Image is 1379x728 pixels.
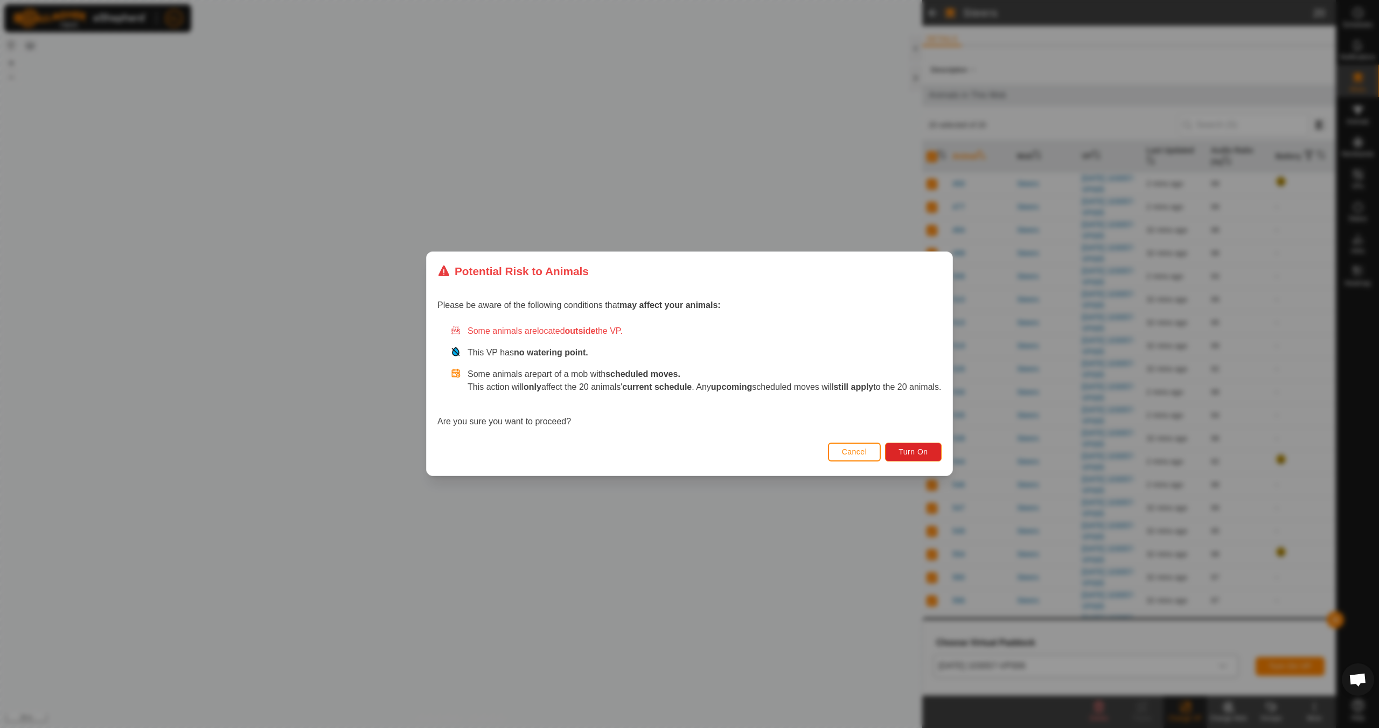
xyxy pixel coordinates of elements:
strong: no watering point. [514,348,588,358]
span: Turn On [899,448,928,457]
strong: current schedule [623,383,692,392]
div: Some animals are [450,325,942,338]
strong: outside [565,327,596,336]
div: Potential Risk to Animals [437,263,589,279]
div: Are you sure you want to proceed? [437,325,942,429]
strong: still apply [834,383,874,392]
span: part of a mob with [537,370,680,379]
strong: upcoming [711,383,752,392]
strong: may affect your animals: [619,301,721,310]
span: Cancel [842,448,867,457]
div: Open chat [1342,663,1374,696]
span: located the VP. [537,327,623,336]
span: Please be aware of the following conditions that [437,301,721,310]
button: Turn On [885,443,941,461]
strong: scheduled moves. [605,370,680,379]
button: Cancel [828,443,881,461]
span: This VP has [468,348,588,358]
p: Some animals are [468,368,942,381]
strong: only [524,383,541,392]
p: This action will affect the 20 animals' . Any scheduled moves will to the 20 animals. [468,381,942,394]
